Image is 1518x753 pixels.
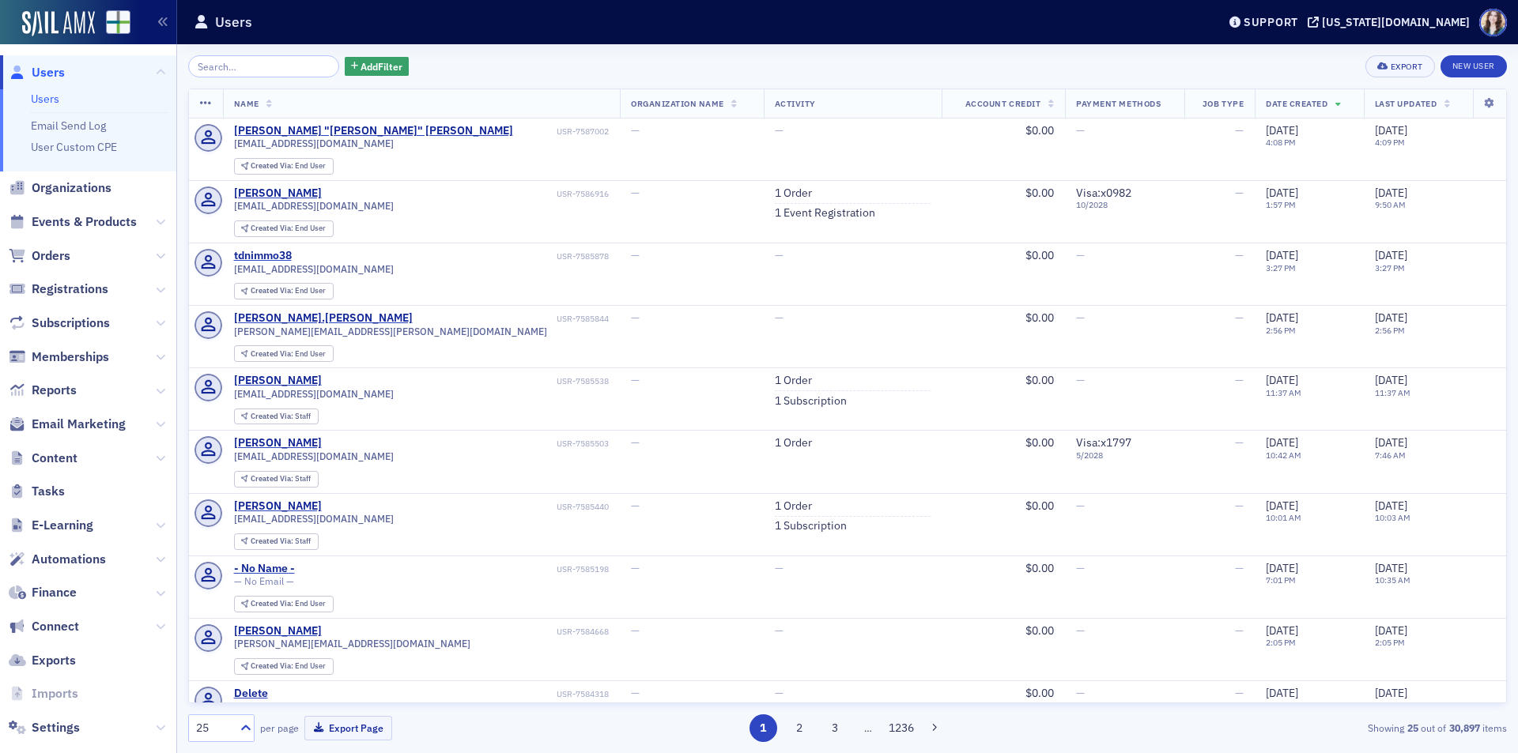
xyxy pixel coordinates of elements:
[1308,17,1475,28] button: [US_STATE][DOMAIN_NAME]
[234,186,322,201] a: [PERSON_NAME]
[234,596,334,612] div: Created Via: End User
[234,700,294,712] span: — No Email —
[1266,450,1301,461] time: 10:42 AM
[775,519,847,533] a: 1 Subscription
[1025,186,1054,200] span: $0.00
[1076,200,1172,210] span: 10 / 2028
[1266,435,1298,450] span: [DATE]
[1266,561,1298,575] span: [DATE]
[251,223,295,233] span: Created Via :
[1235,311,1244,325] span: —
[9,382,77,399] a: Reports
[1235,435,1244,450] span: —
[251,662,326,671] div: End User
[1375,262,1405,273] time: 3:27 PM
[9,64,65,81] a: Users
[32,64,65,81] span: Users
[1244,15,1298,29] div: Support
[32,416,126,433] span: Email Marketing
[234,283,334,299] div: Created Via: End User
[32,517,93,534] span: E-Learning
[234,374,322,388] div: [PERSON_NAME]
[9,483,65,500] a: Tasks
[234,658,334,675] div: Created Via: End User
[775,374,812,388] a: 1 Order
[251,661,295,671] span: Created Via :
[188,55,339,77] input: Search…
[1266,686,1298,700] span: [DATE]
[234,345,334,362] div: Created Via: End User
[1266,373,1298,387] span: [DATE]
[1375,435,1407,450] span: [DATE]
[1076,561,1085,575] span: —
[234,124,513,138] a: [PERSON_NAME] "[PERSON_NAME]" [PERSON_NAME]
[775,623,784,638] span: —
[1266,137,1296,148] time: 4:08 PM
[251,412,311,421] div: Staff
[32,719,80,736] span: Settings
[297,564,609,574] div: USR-7585198
[775,499,812,514] a: 1 Order
[1266,499,1298,513] span: [DATE]
[1375,137,1405,148] time: 4:09 PM
[1479,9,1507,36] span: Profile
[9,551,106,568] a: Automations
[1266,248,1298,262] span: [DATE]
[1375,325,1405,336] time: 2:56 PM
[234,575,294,587] span: — No Email —
[324,376,609,386] div: USR-7585538
[775,686,784,700] span: —
[9,584,77,601] a: Finance
[1025,686,1054,700] span: $0.00
[251,536,295,546] span: Created Via :
[234,220,334,237] div: Created Via: End User
[775,206,875,220] a: 1 Event Registration
[251,411,295,421] span: Created Via :
[9,416,126,433] a: Email Marketing
[31,140,117,154] a: User Custom CPE
[1375,623,1407,638] span: [DATE]
[785,714,813,742] button: 2
[234,638,470,649] span: [PERSON_NAME][EMAIL_ADDRESS][DOMAIN_NAME]
[1076,435,1131,450] span: Visa : x1797
[1203,98,1244,109] span: Job Type
[1266,186,1298,200] span: [DATE]
[1235,499,1244,513] span: —
[1076,311,1085,325] span: —
[234,450,394,462] span: [EMAIL_ADDRESS][DOMAIN_NAME]
[251,600,326,608] div: End User
[32,280,108,298] span: Registrations
[234,624,322,638] a: [PERSON_NAME]
[1025,623,1054,638] span: $0.00
[234,436,322,450] a: [PERSON_NAME]
[631,186,640,200] span: —
[32,247,70,265] span: Orders
[32,348,109,366] span: Memberships
[215,13,252,32] h1: Users
[234,326,547,337] span: [PERSON_NAME][EMAIL_ADDRESS][PERSON_NAME][DOMAIN_NAME]
[32,685,78,702] span: Imports
[515,126,609,137] div: USR-7587002
[415,314,609,324] div: USR-7585844
[1375,686,1407,700] span: [DATE]
[234,499,322,514] a: [PERSON_NAME]
[234,249,292,263] div: tdnimmo38
[1076,123,1085,137] span: —
[234,388,394,400] span: [EMAIL_ADDRESS][DOMAIN_NAME]
[234,687,268,701] a: Delete
[251,285,295,296] span: Created Via :
[1375,311,1407,325] span: [DATE]
[32,584,77,601] span: Finance
[1375,637,1405,648] time: 2:05 PM
[1375,123,1407,137] span: [DATE]
[1235,123,1244,137] span: —
[1266,512,1301,523] time: 10:01 AM
[234,263,394,275] span: [EMAIL_ADDRESS][DOMAIN_NAME]
[750,714,777,742] button: 1
[234,562,295,576] a: - No Name -
[1375,450,1406,461] time: 7:46 AM
[234,200,394,212] span: [EMAIL_ADDRESS][DOMAIN_NAME]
